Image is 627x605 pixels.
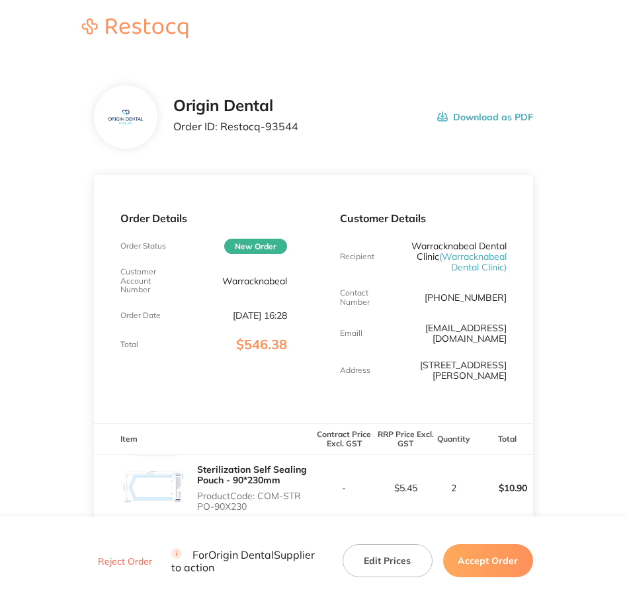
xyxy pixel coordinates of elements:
[120,212,287,224] p: Order Details
[340,366,370,375] p: Address
[472,424,533,455] th: Total
[94,424,313,455] th: Item
[340,329,362,338] p: Emaill
[233,310,287,321] p: [DATE] 16:28
[120,241,166,251] p: Order Status
[171,548,326,573] p: For Origin Dental Supplier to action
[173,97,298,115] h2: Origin Dental
[439,251,507,273] span: ( Warracknabeal Dental Clinic )
[120,455,187,521] img: Zzk3MHAwaQ
[443,544,533,577] button: Accept Order
[69,19,201,38] img: Restocq logo
[472,472,532,504] p: $10.90
[197,464,307,486] a: Sterilization Self Sealing Pouch - 90*230mm
[340,212,507,224] p: Customer Details
[120,311,161,320] p: Order Date
[313,424,375,455] th: Contract Price Excl. GST
[425,322,507,344] a: [EMAIL_ADDRESS][DOMAIN_NAME]
[437,424,472,455] th: Quantity
[396,241,507,272] p: Warracknabeal Dental Clinic
[376,483,436,493] p: $5.45
[437,483,471,493] p: 2
[343,544,433,577] button: Edit Prices
[69,19,201,40] a: Restocq logo
[340,288,396,307] p: Contact Number
[120,340,138,349] p: Total
[173,120,298,132] p: Order ID: Restocq- 93544
[340,252,374,261] p: Recipient
[224,239,287,254] span: New Order
[437,97,533,138] button: Download as PDF
[104,96,147,139] img: YzF0MTI4NA
[120,267,176,294] p: Customer Account Number
[197,491,313,512] p: Product Code: COM-STR PO-90X230
[396,360,507,381] p: [STREET_ADDRESS][PERSON_NAME]
[94,555,156,567] button: Reject Order
[375,424,437,455] th: RRP Price Excl. GST
[236,336,287,352] span: $546.38
[425,292,507,303] p: [PHONE_NUMBER]
[222,276,287,286] p: Warracknabeal
[314,483,374,493] p: -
